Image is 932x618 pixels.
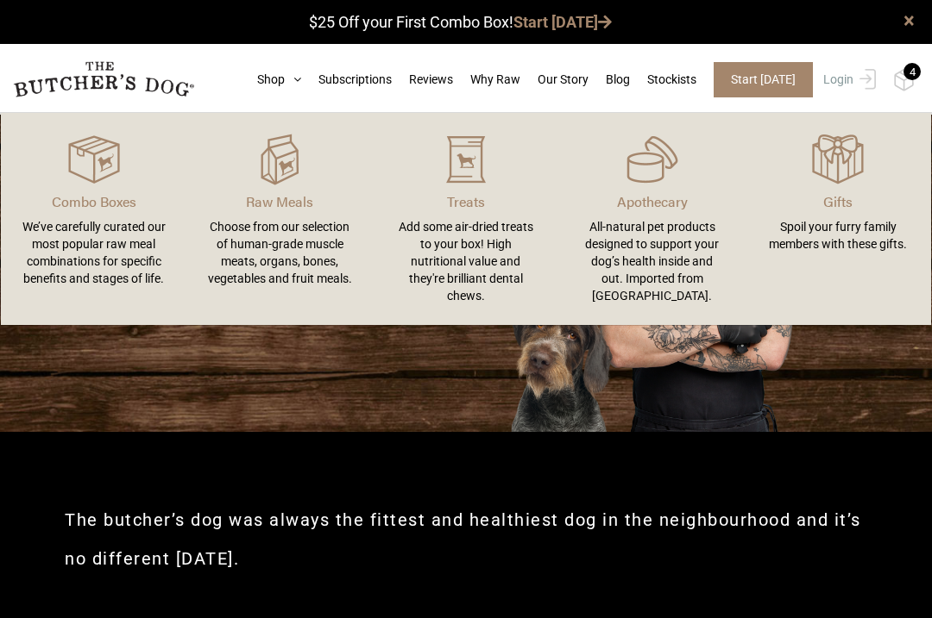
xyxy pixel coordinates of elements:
[240,71,301,89] a: Shop
[22,191,167,212] p: Combo Boxes
[589,71,630,89] a: Blog
[187,130,374,308] a: Raw Meals Choose from our selection of human-grade muscle meats, organs, bones, vegetables and fr...
[392,71,453,89] a: Reviews
[745,130,931,308] a: Gifts Spoil your furry family members with these gifts.
[65,501,867,578] h2: The butcher’s dog was always the fittest and healthiest dog in the neighbourhood and it’s no diff...
[520,71,589,89] a: Our Story
[453,71,520,89] a: Why Raw
[22,218,167,287] div: We’ve carefully curated our most popular raw meal combinations for specific benefits and stages o...
[580,191,725,212] p: Apothecary
[819,62,876,97] a: Login
[394,218,538,304] div: Add some air-dried treats to your box! High nutritional value and they're brilliant dental chews.
[893,69,915,91] img: TBD_Cart-Full.png
[394,191,538,212] p: Treats
[630,71,696,89] a: Stockists
[373,130,559,308] a: Treats Add some air-dried treats to your box! High nutritional value and they're brilliant dental...
[513,13,612,31] a: Start [DATE]
[1,130,187,308] a: Combo Boxes We’ve carefully curated our most popular raw meal combinations for specific benefits ...
[904,63,921,80] div: 4
[714,62,813,97] span: Start [DATE]
[904,10,915,31] a: close
[696,62,819,97] a: Start [DATE]
[580,218,725,304] div: All-natural pet products designed to support your dog’s health inside and out. Imported from [GEO...
[559,130,746,308] a: Apothecary All-natural pet products designed to support your dog’s health inside and out. Importe...
[208,218,353,287] div: Choose from our selection of human-grade muscle meats, organs, bones, vegetables and fruit meals.
[765,218,910,253] div: Spoil your furry family members with these gifts.
[765,191,910,212] p: Gifts
[301,71,392,89] a: Subscriptions
[208,191,353,212] p: Raw Meals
